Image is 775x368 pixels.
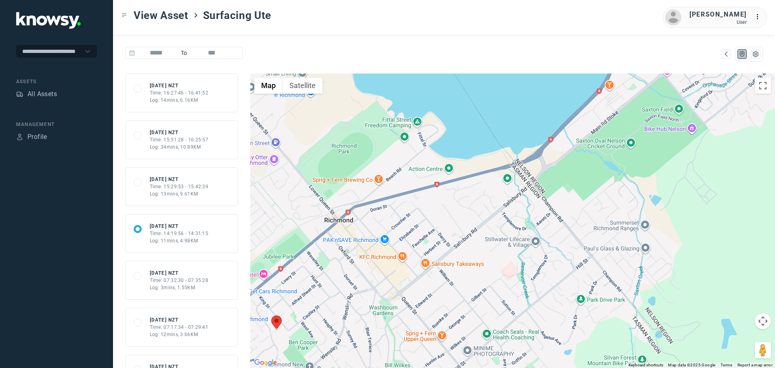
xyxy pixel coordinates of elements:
[150,89,209,97] div: Time: 16:27:46 - 16:41:52
[755,78,771,94] button: Toggle fullscreen view
[16,133,23,141] div: Profile
[150,143,209,151] div: Log: 34mins, 10.89KM
[150,284,209,291] div: Log: 3mins, 1.55KM
[755,342,771,358] button: Drag Pegman onto the map to open Street View
[150,331,209,338] div: Log: 12mins, 3.66KM
[150,190,209,198] div: Log: 13mins, 9.61KM
[178,47,191,59] span: To
[16,78,97,85] div: Assets
[665,9,681,25] img: avatar.png
[134,8,189,23] span: View Asset
[628,362,663,368] button: Keyboard shortcuts
[150,129,209,136] div: [DATE] NZT
[755,12,765,22] div: :
[27,132,47,142] div: Profile
[150,269,209,277] div: [DATE] NZT
[150,316,209,324] div: [DATE] NZT
[150,230,209,237] div: Time: 14:19:56 - 14:31:15
[150,97,209,104] div: Log: 14mins, 6.16KM
[150,237,209,244] div: Log: 11mins, 4.98KM
[254,78,283,94] button: Show street map
[721,363,733,367] a: Terms
[737,363,773,367] a: Report a map error
[689,10,747,19] div: [PERSON_NAME]
[252,357,279,368] a: Open this area in Google Maps (opens a new window)
[203,8,271,23] span: Surfacing Ute
[16,90,23,98] div: Assets
[755,12,765,23] div: :
[150,277,209,284] div: Time: 07:32:30 - 07:35:28
[739,50,746,58] div: Map
[752,50,759,58] div: List
[252,357,279,368] img: Google
[755,313,771,329] button: Map camera controls
[755,14,763,20] tspan: ...
[150,136,209,143] div: Time: 15:51:28 - 16:25:57
[689,19,747,25] div: User
[150,183,209,190] div: Time: 15:29:53 - 15:42:39
[150,324,209,331] div: Time: 07:17:34 - 07:29:41
[193,12,199,19] div: >
[150,223,209,230] div: [DATE] NZT
[150,176,209,183] div: [DATE] NZT
[16,132,47,142] a: ProfileProfile
[723,50,730,58] div: Map
[668,363,715,367] span: Map data ©2025 Google
[16,12,81,29] img: Application Logo
[121,13,127,18] div: Toggle Menu
[150,82,209,89] div: [DATE] NZT
[16,121,97,128] div: Management
[283,78,323,94] button: Show satellite imagery
[27,89,57,99] div: All Assets
[16,89,57,99] a: AssetsAll Assets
